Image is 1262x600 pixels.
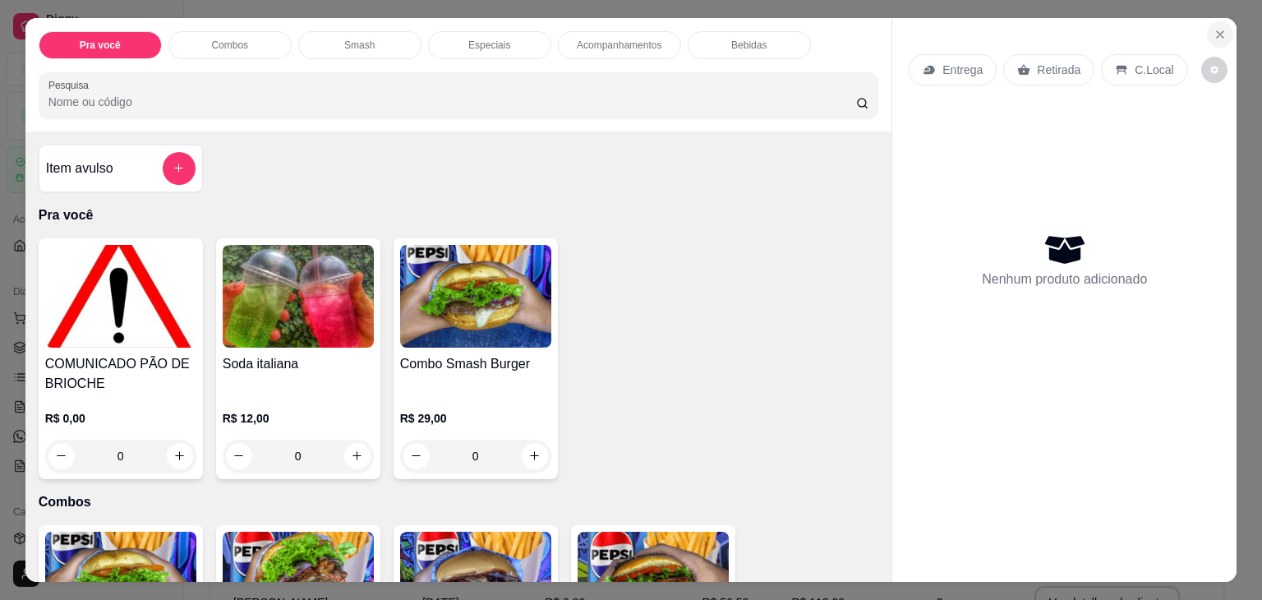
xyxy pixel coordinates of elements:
[344,39,375,52] p: Smash
[400,354,551,374] h4: Combo Smash Burger
[1201,57,1227,83] button: decrease-product-quantity
[400,245,551,348] img: product-image
[942,62,983,78] p: Entrega
[80,39,121,52] p: Pra você
[211,39,248,52] p: Combos
[48,94,856,110] input: Pesquisa
[163,152,196,185] button: add-separate-item
[223,245,374,348] img: product-image
[1135,62,1173,78] p: C.Local
[45,245,196,348] img: product-image
[577,39,661,52] p: Acompanhamentos
[167,443,193,469] button: increase-product-quantity
[39,492,879,512] p: Combos
[45,410,196,427] p: R$ 0,00
[982,270,1147,289] p: Nenhum produto adicionado
[468,39,510,52] p: Especiais
[223,354,374,374] h4: Soda italiana
[223,410,374,427] p: R$ 12,00
[731,39,767,52] p: Bebidas
[39,205,879,225] p: Pra você
[48,78,94,92] label: Pesquisa
[400,410,551,427] p: R$ 29,00
[1037,62,1080,78] p: Retirada
[46,159,113,178] h4: Item avulso
[48,443,75,469] button: decrease-product-quantity
[45,354,196,394] h4: COMUNICADO PÃO DE BRIOCHE
[1207,21,1233,48] button: Close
